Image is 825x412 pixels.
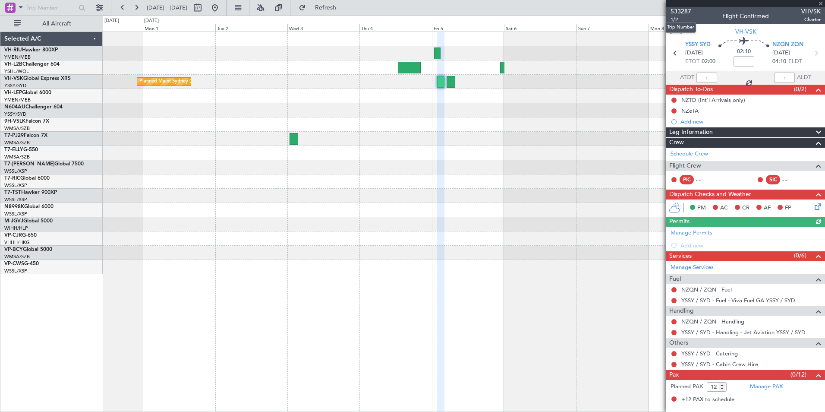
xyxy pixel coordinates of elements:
[4,176,20,181] span: T7-RIC
[790,370,806,379] span: (0/12)
[359,24,431,32] div: Thu 4
[681,361,758,368] a: YSSY / SYD - Cabin Crew Hire
[669,190,751,200] span: Dispatch Checks and Weather
[4,190,57,195] a: T7-TSTHawker 900XP
[4,119,25,124] span: 9H-VSLK
[685,41,711,49] span: YSSY SYD
[671,263,714,272] a: Manage Services
[696,176,715,184] div: - -
[4,62,22,67] span: VH-L2B
[685,49,703,57] span: [DATE]
[681,396,734,404] span: +12 PAX to schedule
[722,12,769,21] div: Flight Confirmed
[4,176,50,181] a: T7-RICGlobal 6000
[4,133,47,138] a: T7-PJ29Falcon 7X
[669,127,713,137] span: Leg Information
[685,57,699,66] span: ETOT
[735,27,756,36] span: VH-VSK
[764,204,771,212] span: AF
[801,16,821,23] span: Charter
[576,24,649,32] div: Sun 7
[4,204,24,209] span: N8998K
[4,162,84,167] a: T7-[PERSON_NAME]Global 7500
[4,147,23,152] span: T7-ELLY
[4,111,26,117] a: YSSY/SYD
[4,48,22,53] span: VH-RIU
[147,4,187,12] span: [DATE] - [DATE]
[669,138,684,148] span: Crew
[4,182,27,189] a: WSSL/XSP
[742,204,749,212] span: CR
[308,5,344,11] span: Refresh
[4,97,31,103] a: YMEN/MEB
[4,254,30,260] a: WMSA/SZB
[4,62,60,67] a: VH-L2BChallenger 604
[669,161,701,171] span: Flight Crew
[143,24,215,32] div: Mon 1
[801,7,821,16] span: VHVSK
[71,24,143,32] div: Sun 30
[671,150,708,158] a: Schedule Crew
[504,24,576,32] div: Sat 6
[669,85,713,95] span: Dispatch To-Dos
[785,204,791,212] span: FP
[4,139,30,146] a: WMSA/SZB
[697,204,706,212] span: PM
[671,383,703,391] label: Planned PAX
[4,190,21,195] span: T7-TST
[669,370,679,380] span: Pax
[681,350,738,357] a: YSSY / SYD - Catering
[4,168,27,174] a: WSSL/XSP
[782,176,802,184] div: - -
[669,274,681,284] span: Fuel
[681,297,795,304] a: YSSY / SYD - Fuel - Viva Fuel GA YSSY / SYD
[680,175,694,184] div: PIC
[669,251,692,261] span: Services
[4,247,52,252] a: VP-BCYGlobal 5000
[669,338,688,348] span: Others
[9,17,94,31] button: All Aircraft
[4,233,37,238] a: VP-CJRG-650
[4,76,23,81] span: VH-VSK
[4,219,23,224] span: M-JGVJ
[144,17,159,25] div: [DATE]
[680,73,694,82] span: ATOT
[766,175,780,184] div: SIC
[4,261,39,266] a: VP-CWSG-450
[104,17,119,25] div: [DATE]
[4,119,49,124] a: 9H-VSLKFalcon 7X
[772,41,803,49] span: NZQN ZQN
[4,105,63,110] a: N604AUChallenger 604
[649,24,721,32] div: Mon 8
[22,21,91,27] span: All Aircraft
[4,133,24,138] span: T7-PJ29
[4,68,29,75] a: YSHL/WOL
[772,49,790,57] span: [DATE]
[295,1,346,15] button: Refresh
[720,204,728,212] span: AC
[750,383,783,391] a: Manage PAX
[794,251,806,260] span: (0/6)
[671,7,691,16] span: 533287
[665,22,696,33] div: Trip Number
[737,48,751,56] span: 02:10
[215,24,287,32] div: Tue 2
[797,73,811,82] span: ALDT
[681,286,732,293] a: NZQN / ZQN - Fuel
[4,147,38,152] a: T7-ELLYG-550
[287,24,359,32] div: Wed 3
[680,118,821,125] div: Add new
[681,318,744,325] a: NZQN / ZQN - Handling
[788,57,802,66] span: ELDT
[139,75,239,88] div: Planned Maint Sydney ([PERSON_NAME] Intl)
[4,204,54,209] a: N8998KGlobal 6000
[4,219,53,224] a: M-JGVJGlobal 5000
[26,1,76,14] input: Trip Number
[4,48,58,53] a: VH-RIUHawker 800XP
[4,162,54,167] span: T7-[PERSON_NAME]
[4,233,22,238] span: VP-CJR
[4,247,23,252] span: VP-BCY
[4,105,25,110] span: N604AU
[4,82,26,89] a: YSSY/SYD
[4,90,51,95] a: VH-LEPGlobal 6000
